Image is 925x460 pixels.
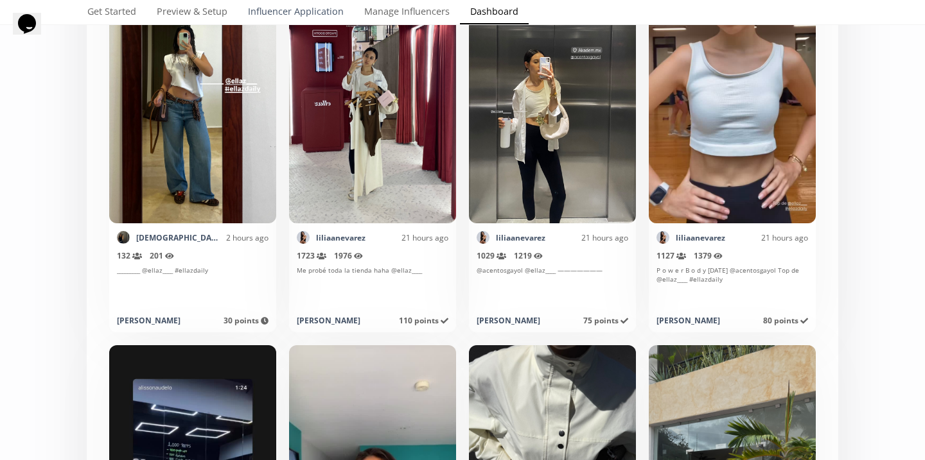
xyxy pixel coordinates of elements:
div: Me probé toda la tienda haha @ellaz____ [297,266,448,307]
span: 132 [117,250,142,261]
span: 80 points [763,315,808,326]
div: 2 hours ago [220,232,269,243]
span: 1723 [297,250,326,261]
span: 201 [150,250,174,261]
span: 30 points [224,315,269,326]
img: 472866662_2015896602243155_15014156077129679_n.jpg [297,231,310,244]
span: 1219 [514,250,543,261]
div: 21 hours ago [366,232,448,243]
div: @acentosgayol @ellaz____ ——————— [477,266,628,307]
div: 21 hours ago [725,232,808,243]
a: liliaanevarez [496,232,545,243]
img: 472866662_2015896602243155_15014156077129679_n.jpg [656,231,669,244]
div: 21 hours ago [545,232,628,243]
div: [PERSON_NAME] [117,315,181,326]
span: 75 points [583,315,628,326]
span: 1976 [334,250,363,261]
span: 1127 [656,250,686,261]
div: [PERSON_NAME] [297,315,360,326]
a: liliaanevarez [316,232,366,243]
span: 110 points [399,315,448,326]
a: [DEMOGRAPHIC_DATA][PERSON_NAME] [136,232,220,243]
span: 1379 [694,250,723,261]
a: liliaanevarez [676,232,725,243]
div: _________ @ellaz____ #ellazdaily [117,266,269,307]
span: 1029 [477,250,506,261]
div: [PERSON_NAME] [477,315,540,326]
div: [PERSON_NAME] [656,315,720,326]
iframe: chat widget [13,13,54,51]
div: P o w e r B o d y [DATE] @acentosgayol Top de @ellaz____ #ellazdaily [656,266,808,307]
img: 461115946_2504260443092755_1917180766776338337_n.jpg [117,231,130,244]
img: 472866662_2015896602243155_15014156077129679_n.jpg [477,231,489,244]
